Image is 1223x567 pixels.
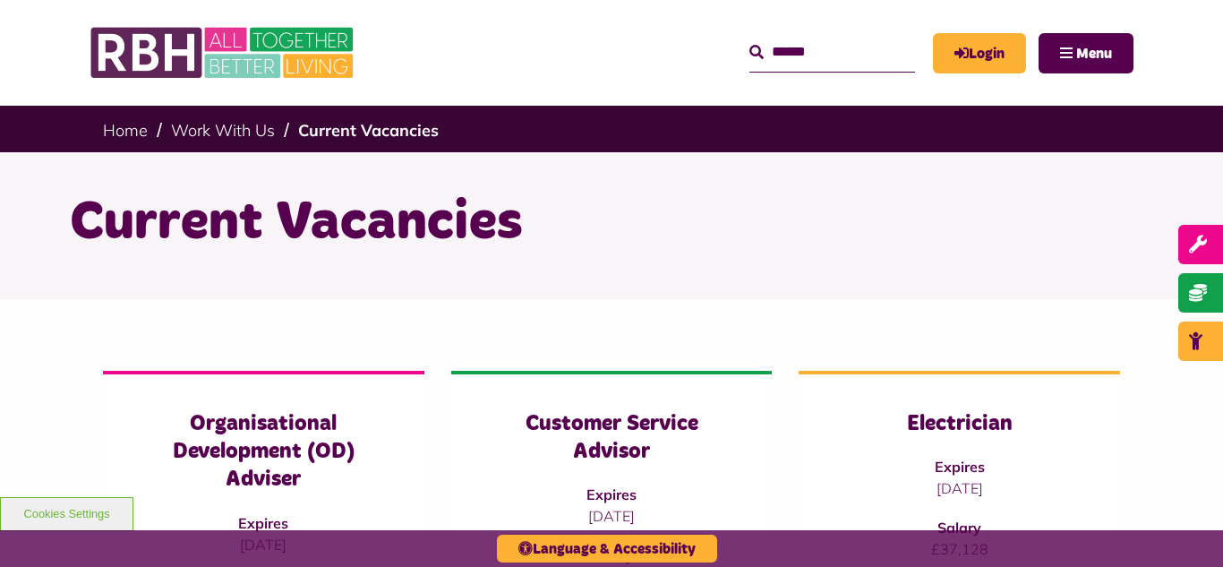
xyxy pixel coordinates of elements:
[933,33,1026,73] a: MyRBH
[238,514,288,532] strong: Expires
[171,120,275,141] a: Work With Us
[139,410,389,494] h3: Organisational Development (OD) Adviser
[497,535,717,563] button: Language & Accessibility
[70,188,1153,258] h1: Current Vacancies
[298,120,439,141] a: Current Vacancies
[834,477,1084,499] p: [DATE]
[1142,486,1223,567] iframe: Netcall Web Assistant for live chat
[1076,47,1112,61] span: Menu
[487,505,737,527] p: [DATE]
[834,410,1084,438] h3: Electrician
[1039,33,1133,73] button: Navigation
[586,485,637,503] strong: Expires
[487,410,737,466] h3: Customer Service Advisor
[90,18,358,88] img: RBH
[103,120,148,141] a: Home
[937,519,981,537] strong: Salary
[935,458,985,476] strong: Expires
